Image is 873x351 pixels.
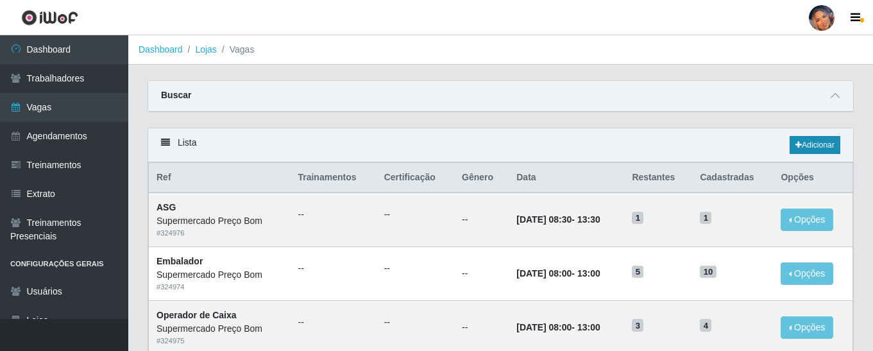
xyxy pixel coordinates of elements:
th: Cadastradas [692,163,773,193]
ul: -- [298,262,368,275]
div: Supermercado Preço Bom [157,268,282,282]
ul: -- [384,316,446,329]
th: Trainamentos [290,163,376,193]
div: # 324974 [157,282,282,293]
strong: Buscar [161,90,191,100]
li: Vagas [217,43,255,56]
span: 3 [632,319,643,332]
td: -- [454,247,509,301]
nav: breadcrumb [128,35,873,65]
time: [DATE] 08:30 [516,214,572,225]
div: Supermercado Preço Bom [157,322,282,336]
ul: -- [384,262,446,275]
strong: - [516,268,600,278]
time: [DATE] 08:00 [516,268,572,278]
a: Adicionar [790,136,840,154]
button: Opções [781,209,833,231]
div: # 324975 [157,336,282,347]
th: Data [509,163,624,193]
time: [DATE] 08:00 [516,322,572,332]
time: 13:30 [577,214,600,225]
th: Restantes [624,163,692,193]
th: Ref [149,163,291,193]
strong: Operador de Caixa [157,310,237,320]
span: 10 [700,266,716,278]
span: 1 [632,212,643,225]
span: 5 [632,266,643,278]
th: Gênero [454,163,509,193]
div: Lista [148,128,853,162]
strong: - [516,322,600,332]
span: 1 [700,212,711,225]
a: Dashboard [139,44,183,55]
time: 13:00 [577,322,600,332]
img: CoreUI Logo [21,10,78,26]
ul: -- [298,316,368,329]
strong: Embalador [157,256,203,266]
time: 13:00 [577,268,600,278]
th: Certificação [377,163,454,193]
ul: -- [298,208,368,221]
div: Supermercado Preço Bom [157,214,282,228]
div: # 324976 [157,228,282,239]
button: Opções [781,316,833,339]
a: Lojas [195,44,216,55]
th: Opções [773,163,852,193]
span: 4 [700,319,711,332]
strong: ASG [157,202,176,212]
strong: - [516,214,600,225]
button: Opções [781,262,833,285]
td: -- [454,193,509,246]
ul: -- [384,208,446,221]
